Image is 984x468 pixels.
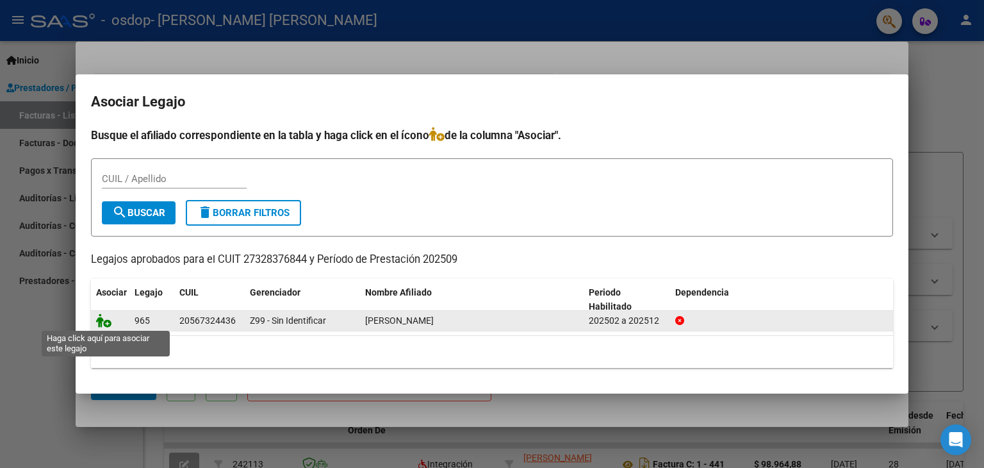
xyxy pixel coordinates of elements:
[360,279,584,321] datatable-header-cell: Nombre Afiliado
[96,287,127,297] span: Asociar
[179,287,199,297] span: CUIL
[940,424,971,455] div: Open Intercom Messenger
[135,287,163,297] span: Legajo
[584,279,670,321] datatable-header-cell: Periodo Habilitado
[91,90,893,114] h2: Asociar Legajo
[589,313,665,328] div: 202502 a 202512
[91,336,893,368] div: 1 registros
[670,279,894,321] datatable-header-cell: Dependencia
[174,279,245,321] datatable-header-cell: CUIL
[91,279,129,321] datatable-header-cell: Asociar
[589,287,632,312] span: Periodo Habilitado
[112,207,165,219] span: Buscar
[129,279,174,321] datatable-header-cell: Legajo
[245,279,360,321] datatable-header-cell: Gerenciador
[186,200,301,226] button: Borrar Filtros
[91,252,893,268] p: Legajos aprobados para el CUIT 27328376844 y Período de Prestación 202509
[365,315,434,326] span: MEAURIO MARTINEZ TOMAS
[197,205,213,220] mat-icon: delete
[135,315,150,326] span: 965
[197,207,290,219] span: Borrar Filtros
[675,287,729,297] span: Dependencia
[365,287,432,297] span: Nombre Afiliado
[179,313,236,328] div: 20567324436
[250,287,300,297] span: Gerenciador
[91,127,893,144] h4: Busque el afiliado correspondiente en la tabla y haga click en el ícono de la columna "Asociar".
[102,201,176,224] button: Buscar
[250,315,326,326] span: Z99 - Sin Identificar
[112,205,127,220] mat-icon: search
